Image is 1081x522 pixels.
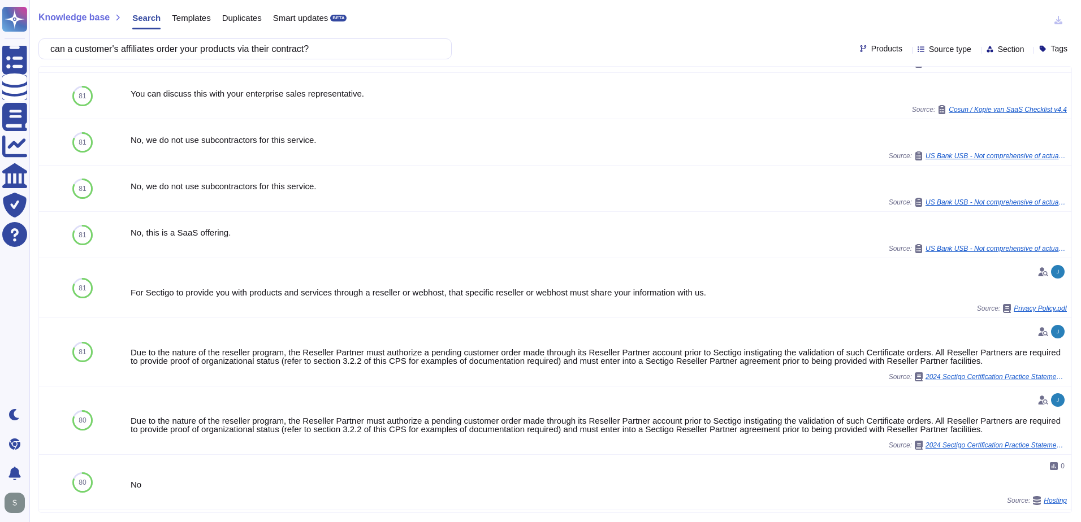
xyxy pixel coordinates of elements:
input: Search a question or template... [45,39,440,59]
span: Smart updates [273,14,328,22]
button: user [2,490,33,515]
span: Privacy Policy.pdf [1014,305,1067,312]
span: US Bank USB - Not comprehensive of actual assessment / Updated Offline Third Party Assessment Ext... [926,245,1067,252]
span: 0 [1061,463,1065,469]
span: Source: [889,441,1067,450]
span: Duplicates [222,14,262,22]
span: 80 [79,479,86,486]
div: No, we do not use subcontractors for this service. [131,182,1067,190]
span: 2024 Sectigo Certification Practice Statement.pdf [926,373,1067,380]
img: user [1051,265,1065,279]
img: user [1051,325,1065,338]
span: Source: [889,198,1067,207]
div: Due to the nature of the reseller program, the Reseller Partner must authorize a pending customer... [131,416,1067,433]
span: 2024 Sectigo Certification Practice Statement.pdf [926,442,1067,449]
span: Source: [1007,496,1067,505]
span: Knowledge base [38,13,110,22]
span: Tags [1050,45,1067,53]
div: You can discuss this with your enterprise sales representative. [131,89,1067,98]
span: US Bank USB - Not comprehensive of actual assessment / Updated Offline Third Party Assessment Ext... [926,199,1067,206]
span: 81 [79,232,86,238]
img: user [1051,393,1065,407]
span: Products [871,45,902,53]
div: No, this is a SaaS offering. [131,228,1067,237]
span: 80 [79,417,86,424]
span: Source: [889,372,1067,381]
div: BETA [330,15,347,21]
span: US Bank USB - Not comprehensive of actual assessment / Updated Offline Third Party Assessment Ext... [926,153,1067,159]
span: Search [132,14,161,22]
span: 81 [79,139,86,146]
span: 81 [79,349,86,355]
span: Section [998,45,1024,53]
span: Templates [172,14,210,22]
span: Cosun / Kopie van SaaS Checklist v4.4 [949,106,1067,113]
span: Source: [977,304,1067,313]
span: Source: [889,244,1067,253]
span: 81 [79,285,86,292]
div: For Sectigo to provide you with products and services through a reseller or webhost, that specifi... [131,288,1067,297]
span: 81 [79,185,86,192]
div: Due to the nature of the reseller program, the Reseller Partner must authorize a pending customer... [131,348,1067,365]
img: user [5,493,25,513]
span: Hosting [1044,497,1067,504]
span: Source type [929,45,971,53]
span: 81 [79,93,86,99]
div: No, we do not use subcontractors for this service. [131,136,1067,144]
span: Source: [889,151,1067,160]
span: Source: [912,105,1067,114]
div: No [131,480,1067,489]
